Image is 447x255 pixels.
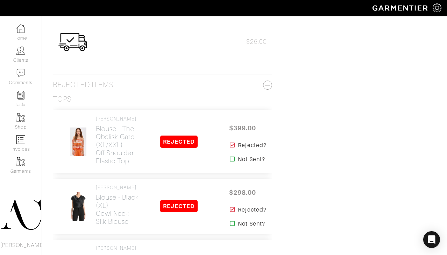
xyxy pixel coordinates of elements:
img: dashboard-icon-dbcd8f5a0b271acd01030246c82b418ddd0df26cd7fceb0bd07c9910d44c42f6.png [16,24,25,33]
img: reminder-icon-8004d30b9f0a5d33ae49ab947aed9ed385cf756f9e5892f1edd6e32f2345188e.png [16,91,25,99]
h3: Tops [53,95,72,104]
img: garmentier-logo-header-white-b43fb05a5012e4ada735d5af1a66efaba907eab6374d6393d1fbf88cb4ef424d.png [369,2,433,14]
h2: Blouse - Black (XL) Cowl Neck Silk Blouse [96,193,139,226]
img: gear-icon-white-bd11855cb880d31180b6d7d6211b90ccbf57a29d726f0c71d8c61bd08dd39cc2.png [433,4,441,12]
img: orders-icon-0abe47150d42831381b5fb84f609e132dff9fe21cb692f30cb5eec754e2cba89.png [16,135,25,144]
span: $399.00 [221,120,263,136]
strong: Not Sent? [238,220,265,228]
img: garments-icon-b7da505a4dc4fd61783c78ac3ca0ef83fa9d6f193b1c9dc38574b1d14d53ca28.png [16,157,25,166]
div: Open Intercom Messenger [423,231,440,248]
span: REJECTED [160,200,198,212]
h4: [PERSON_NAME] [96,116,139,122]
strong: Not Sent? [238,155,265,164]
span: REJECTED [160,136,198,148]
img: clients-icon-6bae9207a08558b7cb47a8932f037763ab4055f8c8b6bfacd5dc20c3e0201464.png [16,46,25,55]
h4: [PERSON_NAME] [96,245,139,251]
h4: [PERSON_NAME] [96,185,139,191]
img: garments-icon-b7da505a4dc4fd61783c78ac3ca0ef83fa9d6f193b1c9dc38574b1d14d53ca28.png [16,113,25,122]
a: [PERSON_NAME] Blouse - Black (XL)Cowl Neck Silk Blouse [96,185,139,226]
a: [PERSON_NAME] Blouse - The Obelisk Gate (XL/XXL)Off Shoulder Elastic Top [96,116,139,165]
h3: Rejected Items [53,81,272,89]
img: comment-icon-a0a6a9ef722e966f86d9cbdc48e553b5cf19dbc54f86b18d962a5391bc8f6eb6.png [16,69,25,77]
img: az8YhBfGTCbRytW9hyNufmT1 [66,192,90,221]
h2: Blouse - The Obelisk Gate (XL/XXL) Off Shoulder Elastic Top [96,125,139,165]
strong: Rejected? [238,206,266,214]
img: Womens_Shipping-0f0746b93696673c4592444dca31ff67b5a305f4a045d2d6c16441254fff223c.png [58,27,87,57]
strong: Rejected? [238,141,266,150]
span: $298.00 [221,185,263,200]
img: h6aUFchWR7fGRqWcwLHa5t1h [70,127,87,157]
span: $25.00 [246,38,267,45]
